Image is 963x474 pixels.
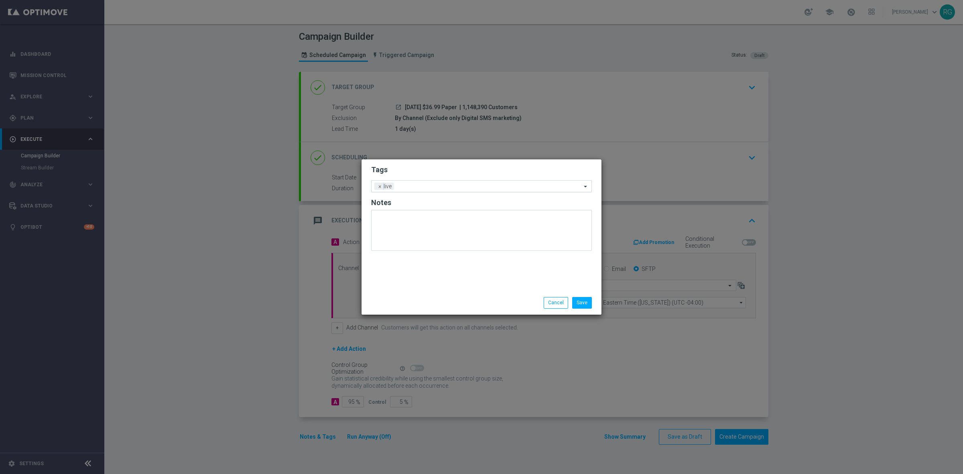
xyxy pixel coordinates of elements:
h2: Tags [371,165,592,175]
h2: Notes [371,198,592,208]
button: Cancel [544,297,568,308]
span: × [376,183,384,190]
ng-select: live [371,180,592,192]
button: Save [572,297,592,308]
span: live [382,183,394,190]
